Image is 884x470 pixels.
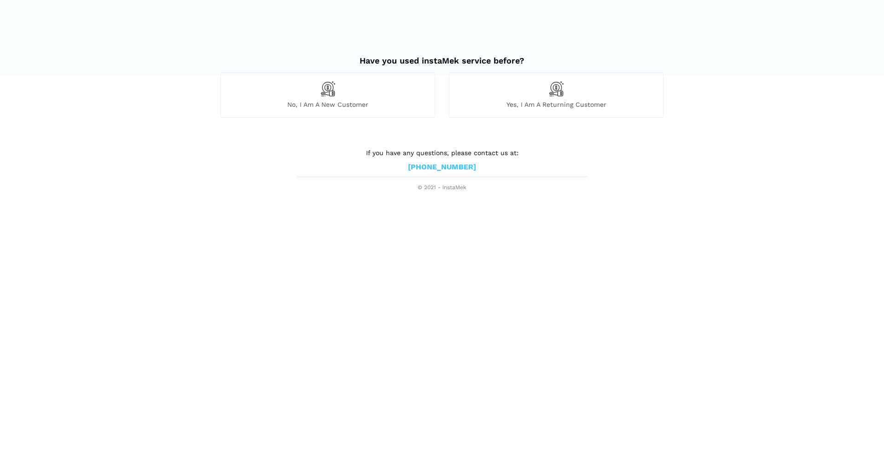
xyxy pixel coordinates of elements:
a: [PHONE_NUMBER] [408,162,476,172]
h2: Have you used instaMek service before? [221,46,663,66]
span: © 2021 - instaMek [297,184,587,191]
p: If you have any questions, please contact us at: [297,148,587,158]
span: Yes, I am a returning customer [449,100,663,109]
span: No, I am a new customer [221,100,435,109]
